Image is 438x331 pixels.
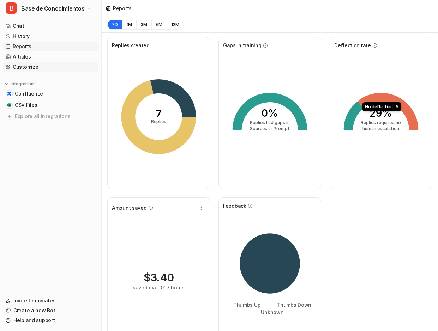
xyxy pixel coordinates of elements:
button: 6M [151,20,167,30]
span: Replies created [112,42,150,49]
span: Amount saved [112,204,147,212]
button: 12M [167,20,184,30]
a: Customize [3,62,98,72]
img: Confluence [7,92,11,96]
tspan: Replies required no [361,120,401,125]
tspan: Replies had gaps in [250,120,290,125]
span: Deflection rate [334,42,371,49]
button: 7D [107,20,122,30]
span: 3.40 [150,271,174,284]
div: $ [144,271,174,284]
a: ConfluenceConfluence [3,89,98,99]
tspan: Sources or Prompt [250,126,290,131]
tspan: 7 [156,108,162,119]
span: Explore all integrations [15,111,96,122]
li: Thumbs Up [228,301,260,308]
button: 1M [122,20,137,30]
tspan: 29% [370,107,392,119]
span: Feedback [223,202,246,209]
div: Reports [113,5,132,12]
img: CSV Files [7,103,11,107]
tspan: Replies [151,119,166,124]
button: 3M [136,20,151,30]
img: menu_add.svg [90,81,95,86]
span: Base de Conocimientos [21,4,85,13]
img: explore all integrations [6,113,13,120]
span: Gaps in training [223,42,262,49]
p: Integrations [11,81,36,87]
a: Help and support [3,315,98,325]
tspan: 0% [262,107,278,119]
tspan: human escalation [363,126,400,131]
a: Explore all integrations [3,111,98,121]
a: Invite teammates [3,296,98,306]
span: Confluence [15,90,43,97]
li: Thumbs Down [272,301,311,308]
span: B [6,2,17,14]
span: CSV Files [15,102,37,109]
a: Reports [3,42,98,51]
a: Chat [3,21,98,31]
li: Unknown [256,308,283,316]
button: Integrations [3,80,38,87]
a: CSV FilesCSV Files [3,100,98,110]
div: saved over 0.17 hours [133,284,185,291]
a: Articles [3,52,98,62]
img: expand menu [4,81,9,86]
a: Create a new Bot [3,306,98,315]
a: History [3,31,98,41]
